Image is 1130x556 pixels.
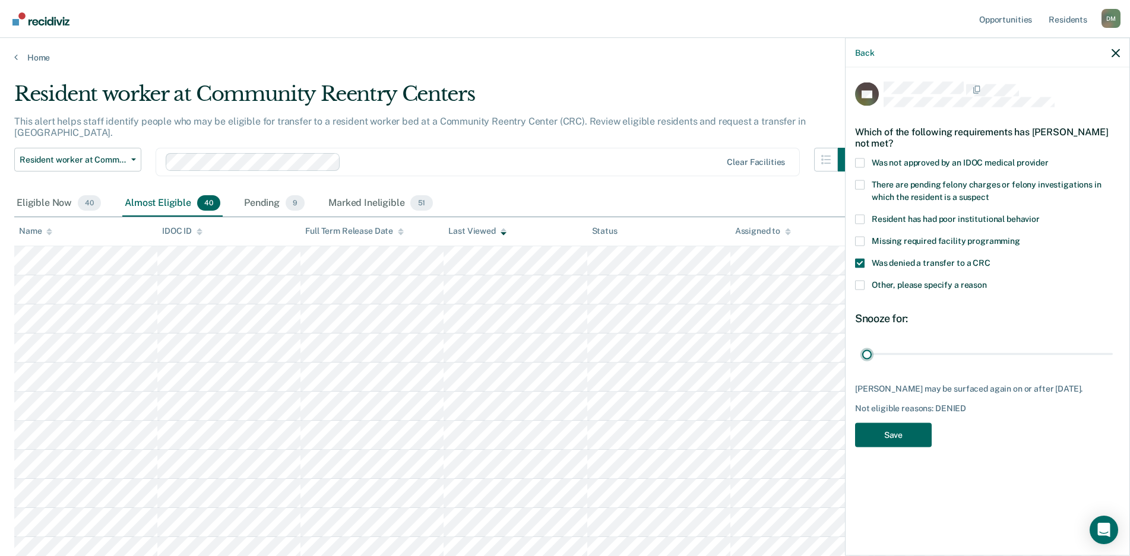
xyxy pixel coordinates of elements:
[872,279,987,289] span: Other, please specify a reason
[872,179,1101,201] span: There are pending felony charges or felony investigations in which the resident is a suspect
[735,226,791,236] div: Assigned to
[1090,516,1118,544] div: Open Intercom Messenger
[14,116,805,138] p: This alert helps staff identify people who may be eligible for transfer to a resident worker bed ...
[855,422,932,447] button: Save
[872,258,990,267] span: Was denied a transfer to a CRC
[305,226,404,236] div: Full Term Release Date
[855,383,1120,393] div: [PERSON_NAME] may be surfaced again on or after [DATE].
[872,214,1040,223] span: Resident has had poor institutional behavior
[242,190,307,217] div: Pending
[410,195,432,211] span: 51
[12,12,69,26] img: Recidiviz
[592,226,618,236] div: Status
[78,195,101,211] span: 40
[872,157,1049,167] span: Was not approved by an IDOC medical provider
[1101,9,1120,28] button: Profile dropdown button
[855,312,1120,325] div: Snooze for:
[326,190,435,217] div: Marked Ineligible
[19,226,52,236] div: Name
[14,52,1116,63] a: Home
[14,82,862,116] div: Resident worker at Community Reentry Centers
[122,190,223,217] div: Almost Eligible
[286,195,305,211] span: 9
[162,226,202,236] div: IDOC ID
[1101,9,1120,28] div: D M
[20,155,126,165] span: Resident worker at Community Reentry Centers
[197,195,220,211] span: 40
[855,47,874,58] button: Back
[14,190,103,217] div: Eligible Now
[855,116,1120,158] div: Which of the following requirements has [PERSON_NAME] not met?
[448,226,506,236] div: Last Viewed
[855,404,1120,414] div: Not eligible reasons: DENIED
[872,236,1020,245] span: Missing required facility programming
[727,157,785,167] div: Clear facilities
